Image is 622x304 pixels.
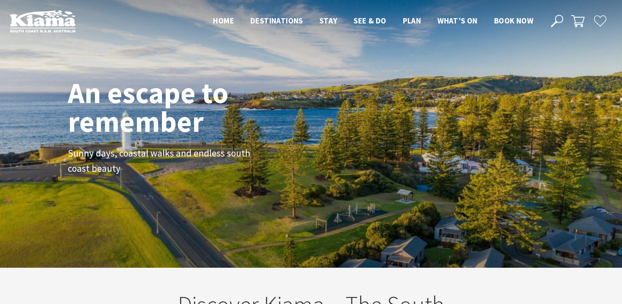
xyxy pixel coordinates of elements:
[354,16,386,26] span: See & Do
[319,16,338,26] span: Stay
[494,16,533,26] span: Book now
[10,10,76,33] img: Kiama Logo
[68,146,253,176] p: Sunny days, coastal walks and endless south coast beauty
[68,78,294,136] h1: An escape to remember
[437,16,478,26] span: What’s On
[250,16,303,26] span: Destinations
[213,16,234,26] span: Home
[403,16,421,26] span: Plan
[205,14,541,28] nav: Main Menu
